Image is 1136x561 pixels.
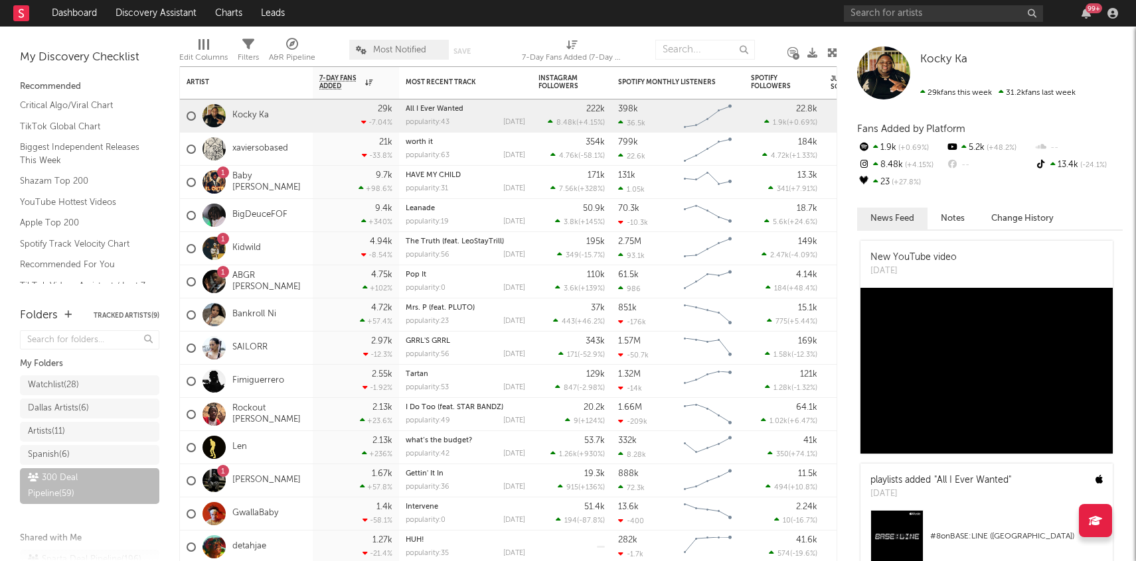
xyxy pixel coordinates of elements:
span: +46.2 % [577,318,603,326]
div: 50.9k [583,204,605,213]
div: [DATE] [870,487,1011,501]
div: 1.66M [618,403,642,412]
div: Edit Columns [179,50,228,66]
span: +7.91 % [791,186,815,193]
a: ABGR [PERSON_NAME] [232,271,306,293]
a: Fimiguerrero [232,375,284,387]
span: -24.1 % [1078,162,1107,169]
div: [DATE] [503,152,525,159]
div: Watchlist ( 28 ) [28,377,79,393]
a: GRRL'S GRRL [406,338,450,345]
div: ( ) [548,118,605,127]
div: -209k [618,417,647,426]
div: 2.55k [372,370,392,379]
button: 99+ [1082,8,1091,19]
svg: Chart title [678,133,738,166]
div: A&R Pipeline [269,50,315,66]
div: 19.3k [584,469,605,478]
div: Leanade [406,205,525,212]
div: GRRL'S GRRL [406,338,525,345]
span: +27.8 % [890,179,921,186]
span: +74.1 % [791,451,815,458]
div: +57.8 % [360,483,392,491]
a: [PERSON_NAME] [232,475,301,486]
span: 349 [566,252,579,259]
div: ( ) [765,350,817,359]
a: HUH! [406,536,424,544]
div: ( ) [768,450,817,458]
svg: Chart title [678,298,738,332]
button: Tracked Artists(9) [94,312,159,319]
div: ( ) [565,416,605,425]
div: Filters [238,50,259,66]
div: Gettin' It In [406,470,525,477]
div: ( ) [765,383,817,392]
div: popularity: 23 [406,318,449,325]
a: Len [232,442,247,453]
a: Kidwild [232,243,261,254]
div: 8.28k [618,450,646,459]
div: -10.3k [618,218,648,227]
div: [DATE] [503,251,525,259]
div: ( ) [766,483,817,491]
div: popularity: 36 [406,483,449,491]
div: Filters [238,33,259,72]
a: Baby [PERSON_NAME] [232,171,306,194]
span: -52.9 % [580,351,603,359]
span: Most Notified [373,46,426,54]
span: -2.98 % [579,385,603,392]
a: xaviersobased [232,143,288,155]
svg: Chart title [678,99,738,133]
span: -4.09 % [791,252,815,259]
span: +24.6 % [789,219,815,226]
div: 851k [618,304,637,312]
div: Folders [20,308,58,324]
span: +328 % [580,186,603,193]
div: My Discovery Checklist [20,50,159,66]
a: Gettin' It In [406,470,444,477]
div: 1.4k [376,503,392,511]
div: 29k [378,105,392,113]
a: Bankroll Ni [232,309,276,320]
div: 129k [586,370,605,379]
div: 354k [586,138,605,147]
a: TikTok Global Chart [20,119,146,134]
div: ( ) [555,218,605,226]
div: ( ) [766,284,817,292]
div: what’s the budget? [406,437,525,444]
div: 195k [586,237,605,246]
span: +4.15 % [578,119,603,127]
span: +1.33 % [791,153,815,160]
span: +124 % [580,418,603,425]
span: 775 [775,318,787,326]
div: -58.1 % [363,516,392,525]
div: 4.72k [371,304,392,312]
a: Apple Top 200 [20,216,146,230]
div: ( ) [764,118,817,127]
div: 1.9k [857,139,945,156]
a: Critical Algo/Viral Chart [20,98,146,113]
div: -14k [618,384,642,393]
button: Save [453,48,471,55]
span: 350 [776,451,789,458]
span: 443 [562,318,575,326]
svg: Chart title [678,365,738,398]
div: Artists ( 11 ) [28,424,65,440]
a: worth it [406,139,433,146]
a: SAILORR [232,342,268,353]
input: Search for folders... [20,330,159,349]
div: The Truth (feat. LeoStayTrill) [406,238,525,245]
svg: Chart title [678,398,738,431]
div: 41k [803,436,817,445]
div: 110k [587,271,605,279]
a: GwallaBaby [232,508,278,519]
button: News Feed [857,208,928,229]
div: Spotify Followers [751,74,797,90]
div: 398k [618,105,638,113]
div: All I Ever Wanted [406,105,525,113]
a: Intervene [406,503,438,511]
span: 3.6k [564,285,578,292]
div: Recommended [20,79,159,95]
svg: Chart title [678,332,738,365]
a: I Do Too (feat. STAR BANDZ) [406,404,503,411]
